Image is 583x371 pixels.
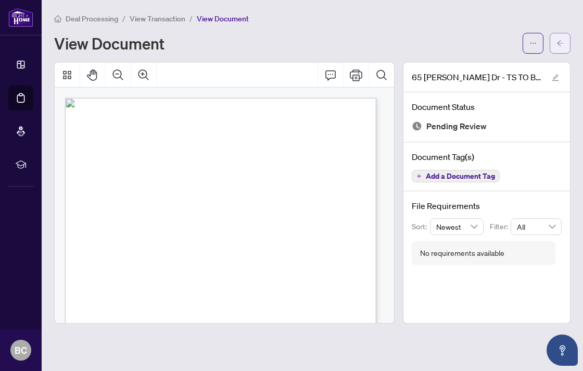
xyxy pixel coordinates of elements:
span: View Transaction [130,14,185,23]
img: Document Status [412,121,422,131]
button: Add a Document Tag [412,170,500,182]
span: home [54,15,61,22]
span: BC [15,343,27,357]
button: Open asap [547,335,578,366]
span: Deal Processing [66,14,118,23]
div: No requirements available [420,248,504,259]
span: View Document [197,14,249,23]
li: / [122,13,125,24]
h4: Document Tag(s) [412,151,562,163]
p: Sort: [412,221,430,232]
span: arrow-left [556,40,564,47]
span: edit [552,74,559,81]
span: Newest [436,219,478,234]
span: 65 [PERSON_NAME] Dr - TS TO BE REVIEWED.pdf [412,71,542,83]
span: Add a Document Tag [426,172,495,180]
img: logo [8,8,33,27]
h4: File Requirements [412,200,562,212]
span: Pending Review [426,119,487,133]
p: Filter: [490,221,511,232]
span: plus [416,174,422,179]
li: / [189,13,193,24]
h1: View Document [54,35,164,52]
span: All [517,219,555,234]
span: ellipsis [529,40,537,47]
h4: Document Status [412,101,562,113]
